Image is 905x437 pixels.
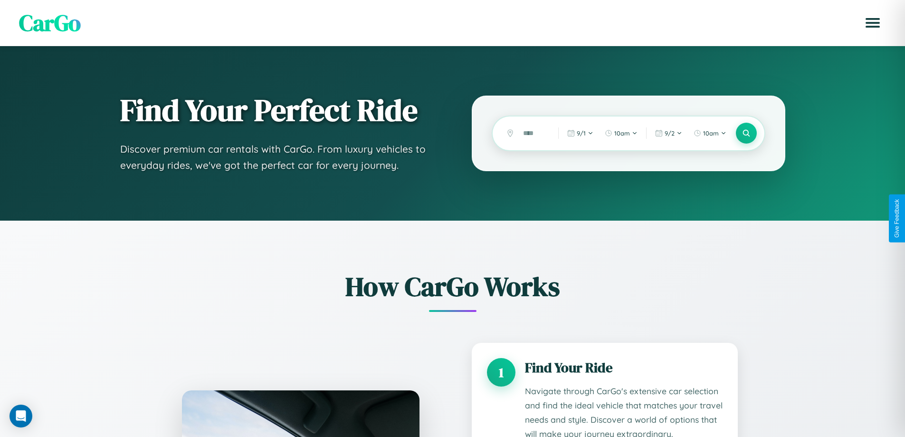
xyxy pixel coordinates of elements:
p: Discover premium car rentals with CarGo. From luxury vehicles to everyday rides, we've got the pe... [120,141,434,173]
div: Open Intercom Messenger [10,405,32,427]
button: 9/2 [650,126,687,141]
span: 10am [703,129,719,137]
button: 10am [689,126,731,141]
span: 9 / 2 [665,129,675,137]
h2: How CarGo Works [168,268,738,305]
span: CarGo [19,7,81,39]
span: 9 / 1 [577,129,586,137]
div: 1 [487,358,515,387]
button: 10am [600,126,642,141]
span: 10am [614,129,630,137]
h3: Find Your Ride [525,358,723,377]
div: Give Feedback [894,199,900,238]
h1: Find Your Perfect Ride [120,94,434,127]
button: Open menu [859,10,886,36]
button: 9/1 [562,126,598,141]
